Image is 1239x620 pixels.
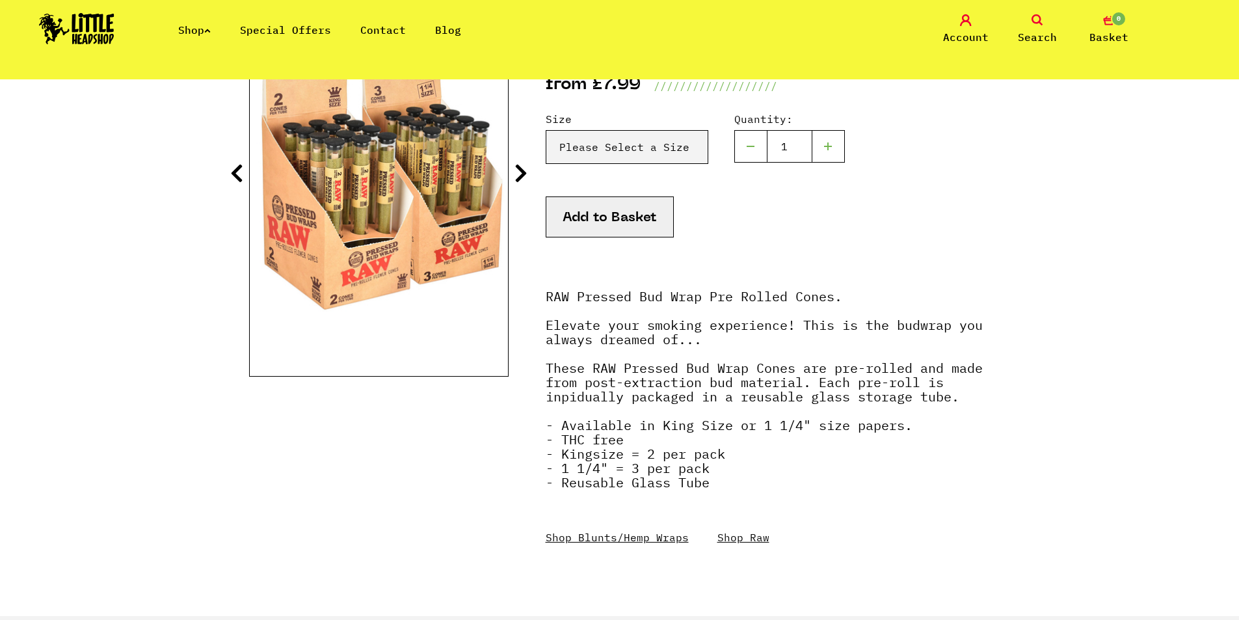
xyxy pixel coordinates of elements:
a: Shop [178,23,211,36]
p: /////////////////// [654,78,777,94]
span: Search [1018,29,1057,45]
a: Search [1005,14,1070,45]
a: Blog [435,23,461,36]
a: Special Offers [240,23,331,36]
a: Shop Blunts/Hemp Wraps [546,531,689,544]
span: 0 [1111,11,1126,27]
strong: RAW Pressed Bud Wrap Pre Rolled Cones. Elevate your smoking experience! This is the budwrap you a... [546,288,983,491]
p: from £7.99 [546,78,641,94]
a: 0 Basket [1076,14,1141,45]
img: Little Head Shop Logo [39,13,114,44]
img: RAW Pressed Bud Wrap Cones image 1 [250,1,508,324]
input: 1 [767,130,812,163]
a: Shop Raw [717,531,769,544]
label: Size [546,111,708,127]
span: Account [943,29,989,45]
button: Add to Basket [546,196,674,237]
a: Contact [360,23,406,36]
span: Basket [1089,29,1128,45]
label: Quantity: [734,111,845,127]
